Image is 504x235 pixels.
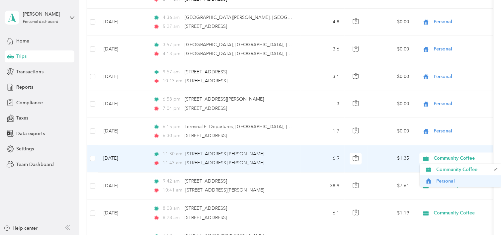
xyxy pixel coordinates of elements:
[368,118,414,145] td: $0.00
[163,68,182,76] span: 9:57 am
[16,130,44,137] span: Data exports
[98,63,148,90] td: [DATE]
[434,127,494,135] span: Personal
[16,84,33,91] span: Reports
[436,178,497,185] span: Personal
[16,99,42,106] span: Compliance
[434,73,494,80] span: Personal
[98,199,148,227] td: [DATE]
[23,11,64,18] div: [PERSON_NAME]
[185,215,227,220] span: [STREET_ADDRESS]
[98,9,148,36] td: [DATE]
[98,172,148,199] td: [DATE]
[300,9,344,36] td: 4.8
[185,96,264,102] span: [STREET_ADDRESS][PERSON_NAME]
[185,124,333,129] span: Terminal E. Departures, [GEOGRAPHIC_DATA], [GEOGRAPHIC_DATA]
[163,187,182,194] span: 10:41 am
[368,145,414,172] td: $1.35
[163,105,182,112] span: 7:04 pm
[300,172,344,199] td: 38.9
[434,155,494,162] span: Community Coffee
[436,166,490,173] span: Community Coffee
[98,118,148,145] td: [DATE]
[163,123,182,130] span: 6:15 pm
[300,36,344,63] td: 3.6
[434,18,494,26] span: Personal
[368,63,414,90] td: $0.00
[300,63,344,90] td: 3.1
[185,151,264,157] span: [STREET_ADDRESS][PERSON_NAME]
[185,42,333,47] span: [GEOGRAPHIC_DATA], [GEOGRAPHIC_DATA], [GEOGRAPHIC_DATA]
[434,209,494,217] span: Community Coffee
[163,23,182,30] span: 5:27 am
[185,78,227,84] span: [STREET_ADDRESS]
[23,20,58,24] div: Personal dashboard
[185,133,227,138] span: [STREET_ADDRESS]
[434,100,494,108] span: Personal
[163,132,182,139] span: 6:30 pm
[4,225,38,232] button: Help center
[368,199,414,227] td: $1.19
[98,36,148,63] td: [DATE]
[185,69,227,75] span: [STREET_ADDRESS]
[185,15,370,20] span: [GEOGRAPHIC_DATA][PERSON_NAME], [GEOGRAPHIC_DATA], [GEOGRAPHIC_DATA]
[300,118,344,145] td: 1.7
[185,205,227,211] span: [STREET_ADDRESS]
[368,36,414,63] td: $0.00
[16,68,43,75] span: Transactions
[185,178,227,184] span: [STREET_ADDRESS]
[163,178,182,185] span: 9:42 am
[300,90,344,118] td: 3
[16,53,27,60] span: Trips
[185,160,264,166] span: [STREET_ADDRESS][PERSON_NAME]
[163,159,182,167] span: 11:43 am
[368,90,414,118] td: $0.00
[467,198,504,235] iframe: Everlance-gr Chat Button Frame
[163,205,182,212] span: 8:08 am
[185,24,227,29] span: [STREET_ADDRESS]
[185,51,333,56] span: [GEOGRAPHIC_DATA], [GEOGRAPHIC_DATA], [GEOGRAPHIC_DATA]
[16,38,29,44] span: Home
[163,214,182,221] span: 8:28 am
[16,115,28,121] span: Taxes
[434,45,494,53] span: Personal
[300,145,344,172] td: 6.9
[185,106,227,111] span: [STREET_ADDRESS]
[16,161,53,168] span: Team Dashboard
[163,150,182,158] span: 11:30 am
[163,50,182,57] span: 4:13 pm
[163,14,182,21] span: 4:36 am
[368,172,414,199] td: $7.61
[163,96,182,103] span: 6:58 pm
[16,145,34,152] span: Settings
[98,145,148,172] td: [DATE]
[300,199,344,227] td: 6.1
[368,9,414,36] td: $0.00
[185,187,264,193] span: [STREET_ADDRESS][PERSON_NAME]
[163,77,182,85] span: 10:13 am
[98,90,148,118] td: [DATE]
[163,41,182,48] span: 3:57 pm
